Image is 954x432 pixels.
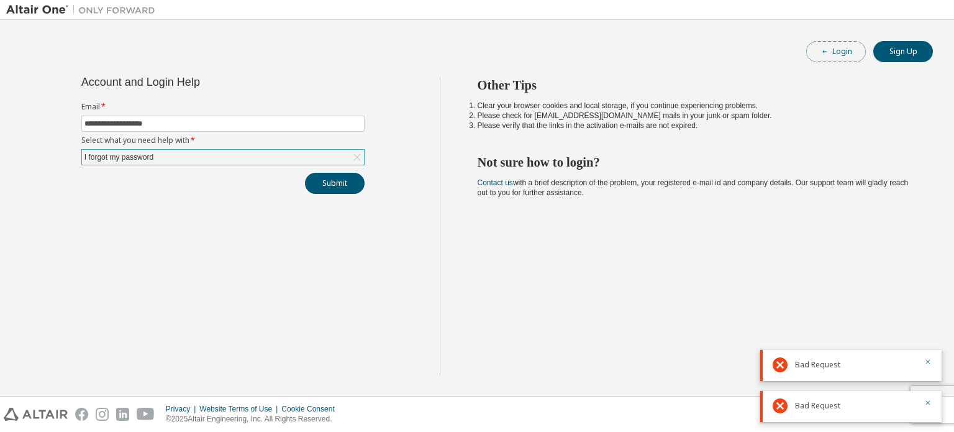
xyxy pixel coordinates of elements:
[6,4,161,16] img: Altair One
[166,414,342,425] p: © 2025 Altair Engineering, Inc. All Rights Reserved.
[478,154,911,170] h2: Not sure how to login?
[795,401,840,411] span: Bad Request
[478,101,911,111] li: Clear your browser cookies and local storage, if you continue experiencing problems.
[137,408,155,421] img: youtube.svg
[81,77,308,87] div: Account and Login Help
[96,408,109,421] img: instagram.svg
[795,360,840,370] span: Bad Request
[478,121,911,131] li: Please verify that the links in the activation e-mails are not expired.
[281,404,342,414] div: Cookie Consent
[4,408,68,421] img: altair_logo.svg
[75,408,88,421] img: facebook.svg
[478,178,513,187] a: Contact us
[478,178,909,197] span: with a brief description of the problem, your registered e-mail id and company details. Our suppo...
[83,150,155,164] div: I forgot my password
[82,150,364,165] div: I forgot my password
[166,404,199,414] div: Privacy
[305,173,365,194] button: Submit
[199,404,281,414] div: Website Terms of Use
[116,408,129,421] img: linkedin.svg
[478,77,911,93] h2: Other Tips
[873,41,933,62] button: Sign Up
[81,102,365,112] label: Email
[806,41,866,62] button: Login
[81,136,365,145] label: Select what you need help with
[478,111,911,121] li: Please check for [EMAIL_ADDRESS][DOMAIN_NAME] mails in your junk or spam folder.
